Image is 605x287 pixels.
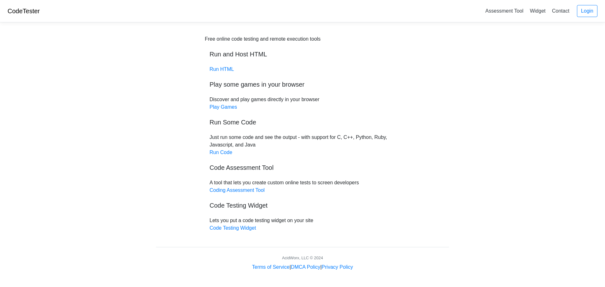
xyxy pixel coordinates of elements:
a: Play Games [210,104,237,110]
a: Privacy Policy [322,264,353,270]
a: Assessment Tool [483,6,526,16]
div: Discover and play games directly in your browser Just run some code and see the output - with sup... [205,35,400,232]
a: Run Code [210,150,232,155]
a: Code Testing Widget [210,225,256,231]
a: Terms of Service [252,264,290,270]
h5: Play some games in your browser [210,81,395,88]
h5: Code Testing Widget [210,202,395,209]
a: CodeTester [8,8,40,14]
a: Login [577,5,597,17]
h5: Code Assessment Tool [210,164,395,171]
a: Widget [527,6,548,16]
h5: Run and Host HTML [210,50,395,58]
a: Coding Assessment Tool [210,187,265,193]
div: AcidWorx, LLC © 2024 [282,255,323,261]
div: Free online code testing and remote execution tools [205,35,320,43]
div: | | [252,263,353,271]
a: Run HTML [210,66,234,72]
a: DMCA Policy [291,264,320,270]
a: Contact [550,6,572,16]
h5: Run Some Code [210,118,395,126]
